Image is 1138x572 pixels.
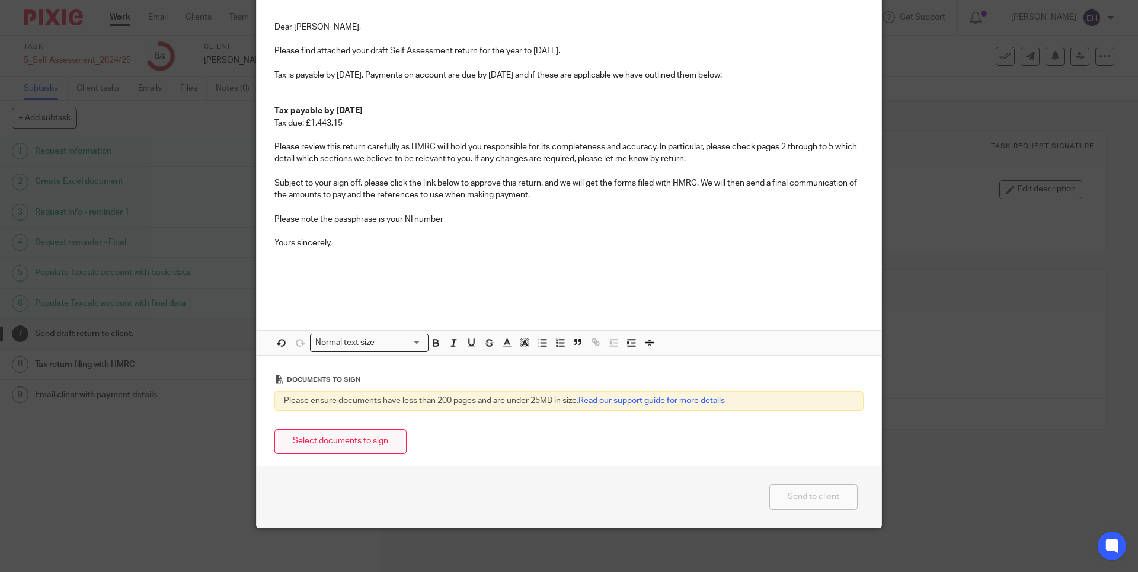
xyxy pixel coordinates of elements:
a: Read our support guide for more details [578,397,725,405]
input: Search for option [379,337,421,349]
div: Search for option [310,334,429,352]
strong: Tax payable by [DATE] [274,107,363,115]
p: Yours sincerely, [274,237,864,249]
button: Send to client [769,484,858,510]
p: Subject to your sign off, please click the link below to approve this return. and we will get the... [274,177,864,202]
p: Please note the passphrase is your NI number [274,213,864,225]
p: Please review this return carefully as HMRC will hold you responsible for its completeness and ac... [274,141,864,165]
div: Please ensure documents have less than 200 pages and are under 25MB in size. [274,391,864,410]
button: Select documents to sign [274,429,407,455]
span: Documents to sign [287,376,360,383]
span: Normal text size [313,337,378,349]
p: Tax due: £1,443.15 [274,117,864,129]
